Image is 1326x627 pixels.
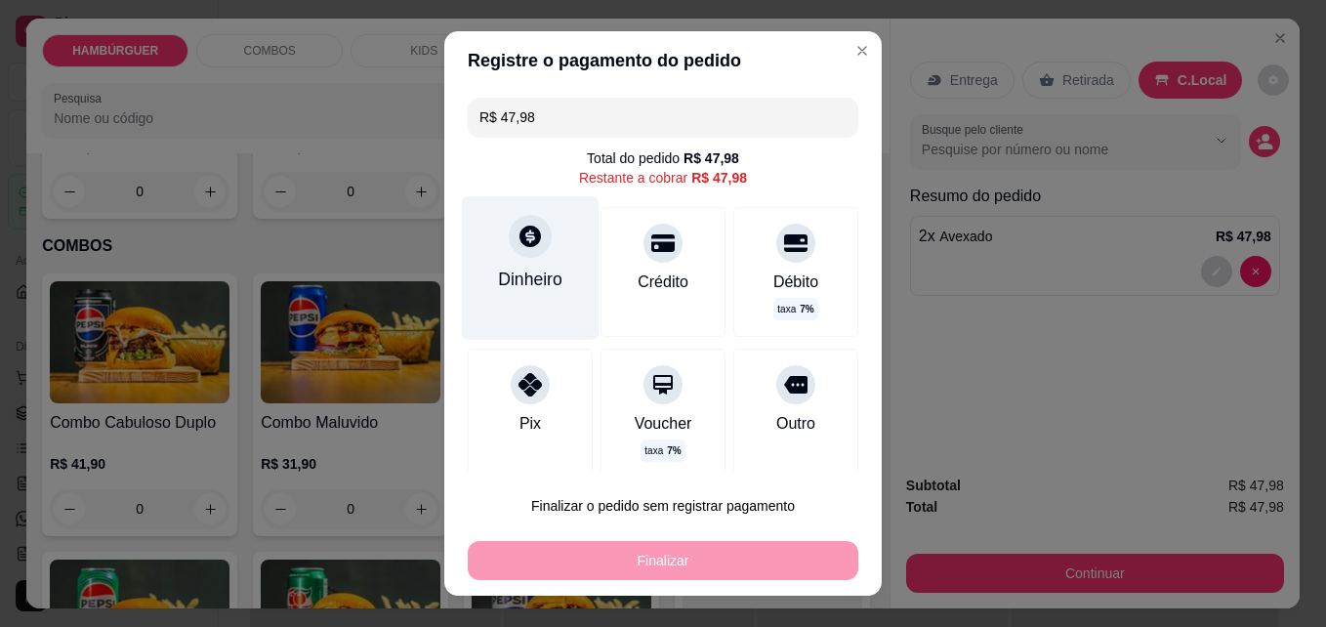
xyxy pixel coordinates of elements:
div: Dinheiro [498,267,562,292]
p: taxa [644,443,681,458]
div: Restante a cobrar [579,168,747,188]
p: taxa [777,302,813,316]
span: 7 % [800,302,813,316]
div: Total do pedido [587,148,739,168]
div: Crédito [638,271,688,294]
div: Pix [519,412,541,436]
div: Voucher [635,412,692,436]
header: Registre o pagamento do pedido [444,31,882,90]
button: Finalizar o pedido sem registrar pagamento [468,486,858,525]
input: Ex.: hambúrguer de cordeiro [479,98,847,137]
div: Débito [773,271,818,294]
div: R$ 47,98 [691,168,747,188]
div: Outro [776,412,815,436]
span: 7 % [667,443,681,458]
div: R$ 47,98 [684,148,739,168]
button: Close [847,35,878,66]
